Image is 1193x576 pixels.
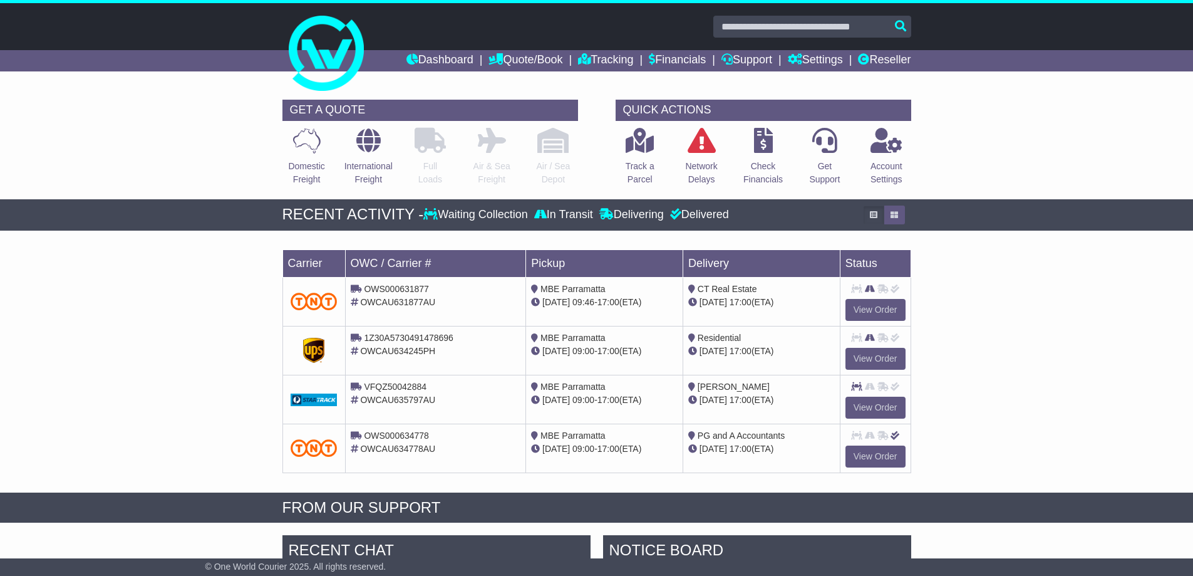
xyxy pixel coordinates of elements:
img: GetCarrierServiceDarkLogo [303,338,324,363]
span: [DATE] [700,297,727,307]
div: - (ETA) [531,345,678,358]
span: OWCAU631877AU [360,297,435,307]
a: Dashboard [406,50,473,71]
a: Tracking [578,50,633,71]
a: GetSupport [808,127,840,193]
a: NetworkDelays [684,127,718,193]
span: 09:00 [572,444,594,454]
div: FROM OUR SUPPORT [282,499,911,517]
div: RECENT ACTIVITY - [282,206,424,224]
span: MBE Parramatta [540,431,605,441]
span: 09:46 [572,297,594,307]
p: Check Financials [743,160,783,186]
div: GET A QUOTE [282,100,578,121]
div: QUICK ACTIONS [616,100,911,121]
span: MBE Parramatta [540,284,605,294]
a: View Order [845,299,906,321]
a: AccountSettings [870,127,903,193]
span: MBE Parramatta [540,382,605,392]
div: - (ETA) [531,442,678,456]
span: VFQZ50042884 [364,382,426,392]
span: MBE Parramatta [540,333,605,343]
a: Track aParcel [625,127,655,193]
a: Settings [788,50,843,71]
div: NOTICE BOARD [603,535,911,569]
span: OWS000634778 [364,431,429,441]
span: 17:00 [730,297,751,307]
span: 17:00 [730,346,751,356]
span: [DATE] [542,346,570,356]
span: 17:00 [730,444,751,454]
p: Air & Sea Freight [473,160,510,186]
div: RECENT CHAT [282,535,591,569]
span: OWS000631877 [364,284,429,294]
a: DomesticFreight [287,127,325,193]
a: Support [721,50,772,71]
span: 17:00 [597,297,619,307]
span: 1Z30A5730491478696 [364,333,453,343]
span: [DATE] [700,444,727,454]
span: 09:00 [572,395,594,405]
div: (ETA) [688,345,835,358]
span: [DATE] [542,444,570,454]
p: Air / Sea Depot [537,160,571,186]
span: [DATE] [700,395,727,405]
a: Quote/Book [488,50,562,71]
a: InternationalFreight [344,127,393,193]
div: (ETA) [688,296,835,309]
td: Carrier [282,249,345,277]
p: International Freight [344,160,393,186]
div: Delivered [667,208,729,222]
span: 17:00 [597,444,619,454]
span: [PERSON_NAME] [698,382,770,392]
span: OWCAU635797AU [360,395,435,405]
td: OWC / Carrier # [345,249,526,277]
a: CheckFinancials [743,127,783,193]
img: TNT_Domestic.png [291,293,338,310]
span: OWCAU634778AU [360,444,435,454]
div: - (ETA) [531,394,678,407]
span: Residential [698,333,741,343]
span: 17:00 [597,346,619,356]
span: [DATE] [542,297,570,307]
span: 17:00 [730,395,751,405]
td: Status [840,249,911,277]
span: © One World Courier 2025. All rights reserved. [205,562,386,572]
div: (ETA) [688,394,835,407]
a: Financials [649,50,706,71]
p: Full Loads [415,160,446,186]
div: Waiting Collection [423,208,530,222]
img: GetCarrierServiceDarkLogo [291,394,338,406]
img: TNT_Domestic.png [291,439,338,456]
a: View Order [845,348,906,370]
td: Delivery [683,249,840,277]
div: - (ETA) [531,296,678,309]
div: Delivering [596,208,667,222]
a: View Order [845,446,906,468]
span: [DATE] [700,346,727,356]
p: Account Settings [870,160,902,186]
span: OWCAU634245PH [360,346,435,356]
span: 17:00 [597,395,619,405]
div: (ETA) [688,442,835,456]
span: PG and A Accountants [698,431,785,441]
a: Reseller [858,50,911,71]
p: Track a Parcel [626,160,654,186]
p: Get Support [809,160,840,186]
td: Pickup [526,249,683,277]
div: In Transit [531,208,596,222]
span: [DATE] [542,395,570,405]
p: Domestic Freight [288,160,324,186]
p: Network Delays [685,160,717,186]
span: 09:00 [572,346,594,356]
span: CT Real Estate [698,284,757,294]
a: View Order [845,397,906,419]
